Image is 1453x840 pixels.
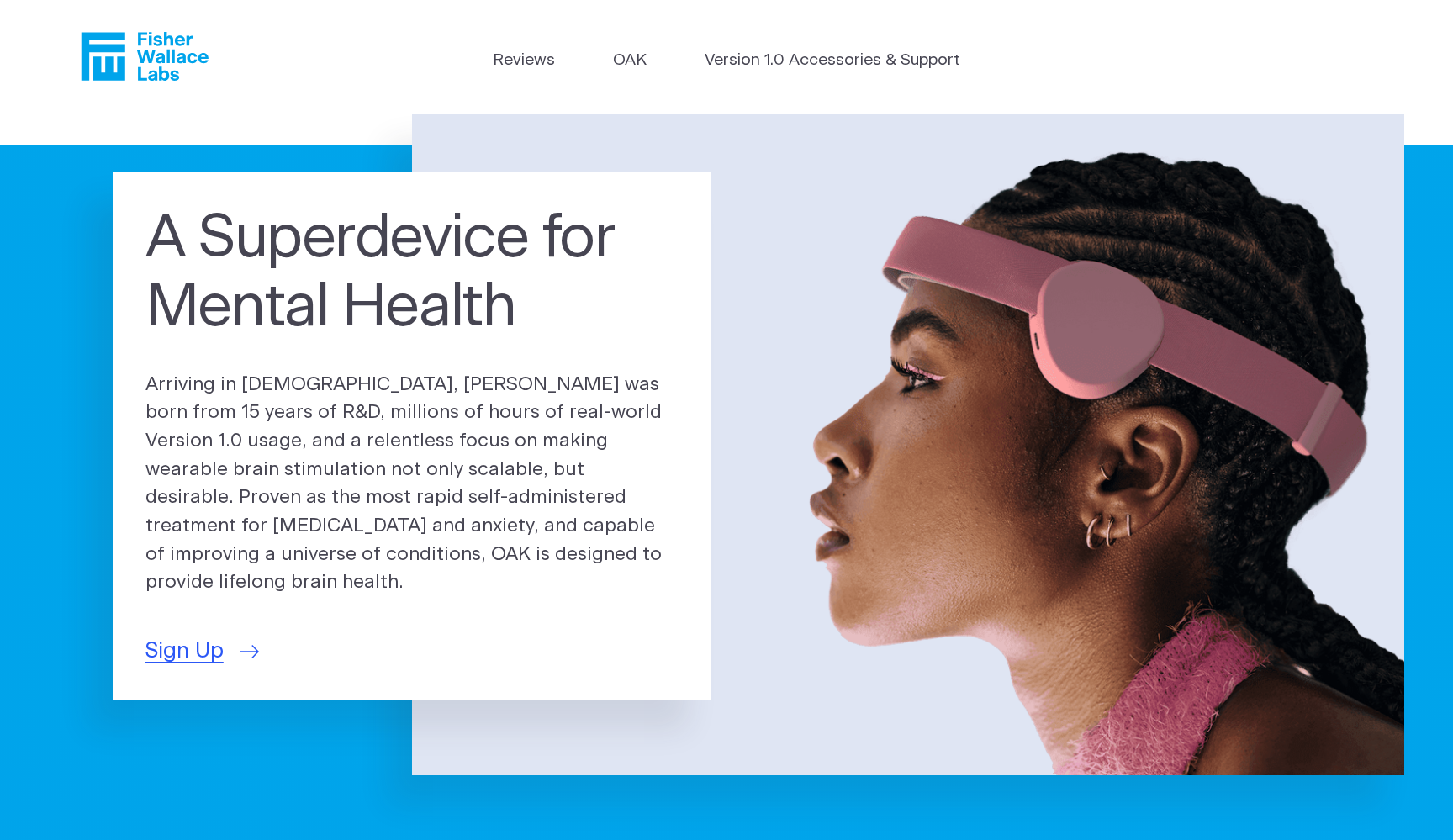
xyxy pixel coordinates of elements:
h1: A Superdevice for Mental Health [145,204,679,341]
a: Reviews [493,49,555,73]
p: Arriving in [DEMOGRAPHIC_DATA], [PERSON_NAME] was born from 15 years of R&D, millions of hours of... [145,371,679,598]
a: Sign Up [145,635,259,668]
a: Version 1.0 Accessories & Support [705,49,960,73]
span: Sign Up [145,635,224,668]
a: Fisher Wallace [81,32,209,81]
a: OAK [613,49,647,73]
